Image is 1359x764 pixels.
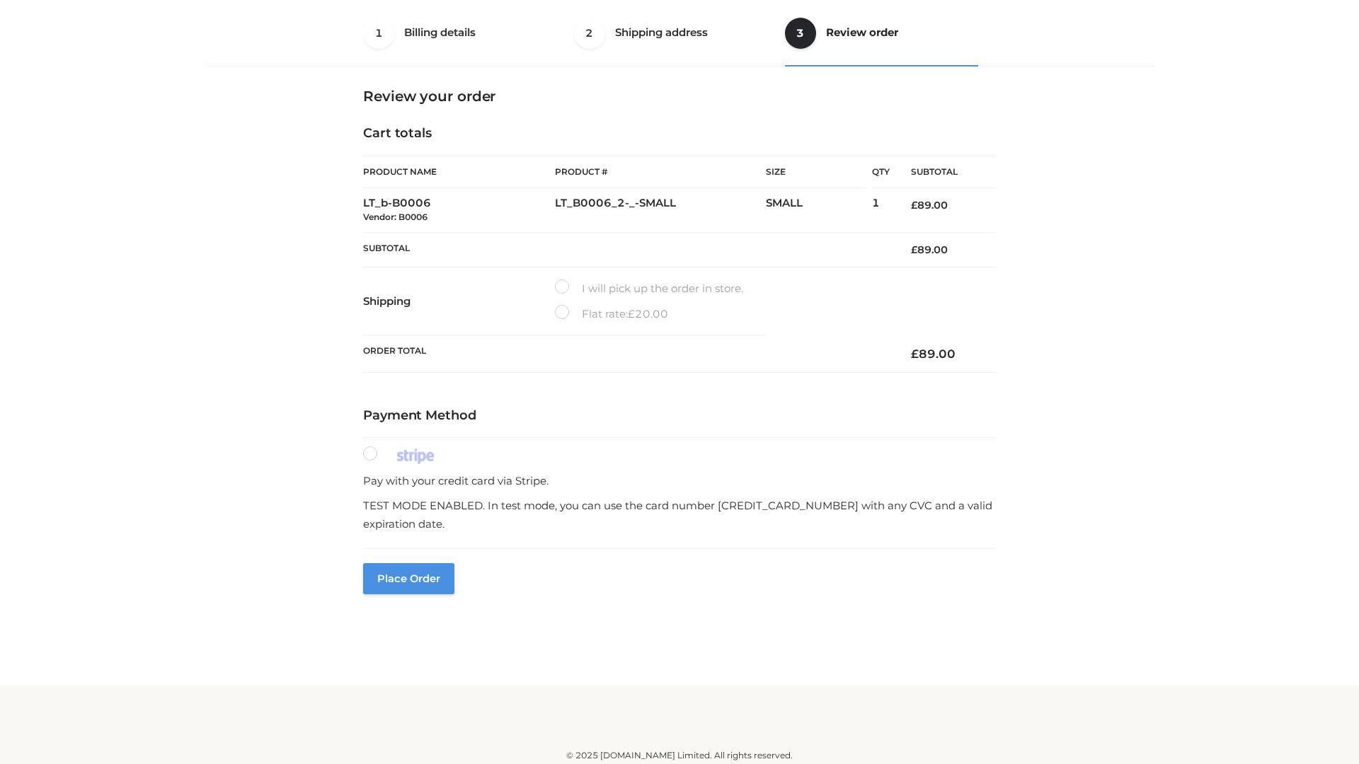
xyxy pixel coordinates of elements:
h4: Payment Method [363,408,996,424]
label: Flat rate: [555,305,668,323]
span: £ [911,199,917,212]
th: Size [766,156,865,188]
th: Subtotal [363,232,890,267]
td: 1 [872,188,890,233]
button: Place order [363,563,454,594]
td: LT_b-B0006 [363,188,555,233]
span: £ [628,307,635,320]
th: Order Total [363,335,890,373]
td: LT_B0006_2-_-SMALL [555,188,766,233]
td: SMALL [766,188,872,233]
bdi: 89.00 [911,243,948,256]
th: Product # [555,156,766,188]
span: £ [911,243,917,256]
th: Subtotal [890,156,996,188]
th: Qty [872,156,890,188]
small: Vendor: B0006 [363,212,428,222]
bdi: 89.00 [911,347,956,361]
bdi: 20.00 [628,307,668,320]
h4: Cart totals [363,126,996,141]
th: Shipping [363,267,555,335]
th: Product Name [363,156,555,188]
p: TEST MODE ENABLED. In test mode, you can use the card number [CREDIT_CARD_NUMBER] with any CVC an... [363,497,996,533]
span: £ [911,347,919,361]
label: I will pick up the order in store. [555,279,743,298]
p: Pay with your credit card via Stripe. [363,472,996,490]
div: © 2025 [DOMAIN_NAME] Limited. All rights reserved. [210,748,1149,763]
bdi: 89.00 [911,199,948,212]
h3: Review your order [363,88,996,105]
